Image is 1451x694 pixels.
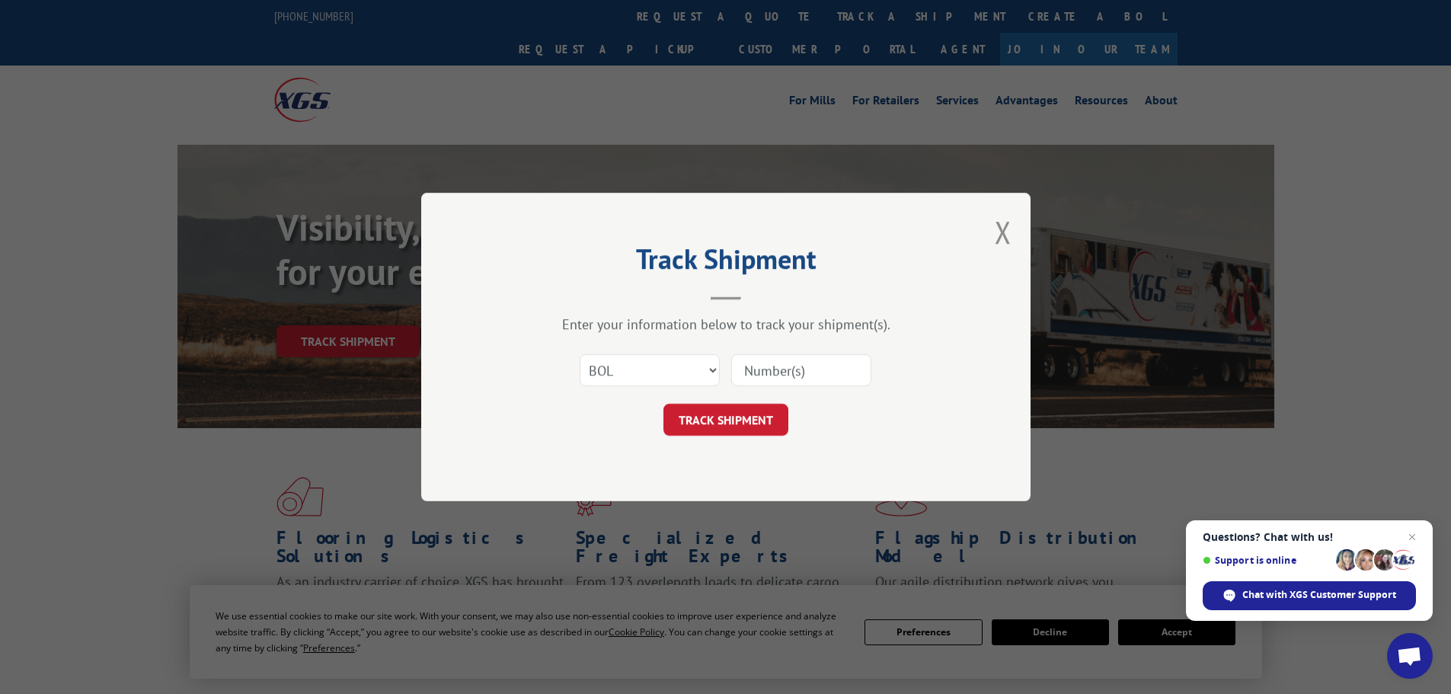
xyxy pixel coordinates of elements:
[731,354,871,386] input: Number(s)
[497,315,954,333] div: Enter your information below to track your shipment(s).
[497,248,954,277] h2: Track Shipment
[1203,531,1416,543] span: Questions? Chat with us!
[663,404,788,436] button: TRACK SHIPMENT
[1203,555,1331,566] span: Support is online
[1242,588,1396,602] span: Chat with XGS Customer Support
[1403,528,1421,546] span: Close chat
[1387,633,1433,679] div: Open chat
[1203,581,1416,610] div: Chat with XGS Customer Support
[995,212,1012,252] button: Close modal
